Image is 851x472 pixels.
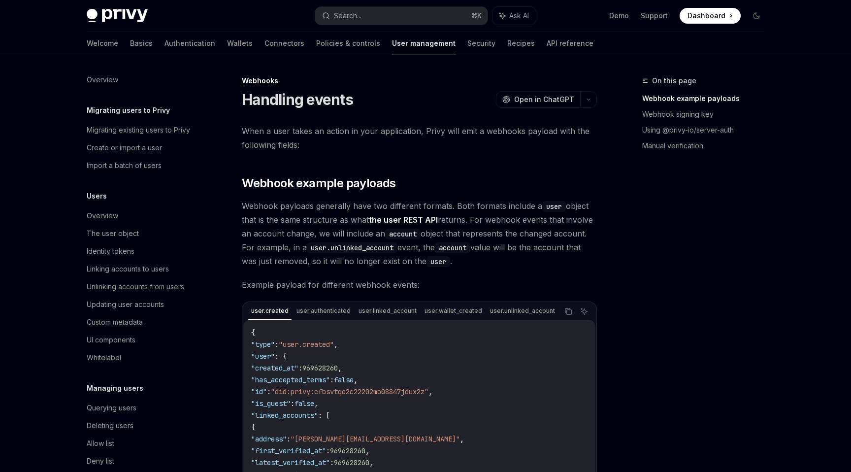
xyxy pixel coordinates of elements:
span: : [326,446,330,455]
a: UI components [79,331,205,349]
span: : [267,387,271,396]
a: Whitelabel [79,349,205,367]
code: user [542,201,566,212]
span: Dashboard [687,11,725,21]
a: Security [467,32,495,55]
a: The user object [79,225,205,242]
span: { [251,423,255,432]
span: Example payload for different webhook events: [242,278,597,292]
span: 969628260 [334,458,369,467]
div: Linking accounts to users [87,263,169,275]
span: 969628260 [330,446,365,455]
span: "id" [251,387,267,396]
a: Custom metadata [79,313,205,331]
a: Wallets [227,32,253,55]
a: Webhook signing key [642,106,772,122]
span: "[PERSON_NAME][EMAIL_ADDRESS][DOMAIN_NAME]" [291,435,460,443]
div: Search... [334,10,361,22]
a: Manual verification [642,138,772,154]
span: : [275,340,279,349]
span: "is_guest" [251,399,291,408]
a: Policies & controls [316,32,380,55]
span: : [287,435,291,443]
span: ⌘ K [471,12,482,20]
code: account [435,242,470,253]
code: user [426,256,450,267]
span: "created_at" [251,364,298,372]
img: dark logo [87,9,148,23]
span: When a user takes an action in your application, Privy will emit a webhooks payload with the foll... [242,124,597,152]
div: user.created [248,305,292,317]
span: , [314,399,318,408]
div: Migrating existing users to Privy [87,124,190,136]
a: Deleting users [79,417,205,435]
button: Open in ChatGPT [496,91,580,108]
a: API reference [547,32,593,55]
div: Overview [87,210,118,222]
a: Demo [609,11,629,21]
span: "first_verified_at" [251,446,326,455]
span: "user" [251,352,275,361]
button: Search...⌘K [315,7,488,25]
span: : [298,364,302,372]
button: Copy the contents from the code block [562,305,575,318]
span: : { [275,352,287,361]
div: Identity tokens [87,245,134,257]
span: false [334,375,354,384]
div: Custom metadata [87,316,143,328]
a: Welcome [87,32,118,55]
span: , [354,375,358,384]
a: Unlinking accounts from users [79,278,205,296]
div: user.unlinked_account [487,305,558,317]
h1: Handling events [242,91,353,108]
a: Import a batch of users [79,157,205,174]
a: the user REST API [369,215,438,225]
div: Allow list [87,438,114,449]
a: Updating user accounts [79,296,205,313]
span: Webhook payloads generally have two different formats. Both formats include a object that is the ... [242,199,597,268]
div: user.wallet_created [422,305,485,317]
a: Linking accounts to users [79,260,205,278]
code: user.unlinked_account [307,242,397,253]
a: Connectors [264,32,304,55]
span: "linked_accounts" [251,411,318,420]
span: : [330,458,334,467]
div: UI components [87,334,135,346]
a: Recipes [507,32,535,55]
span: 969628260 [302,364,338,372]
button: Ask AI [492,7,536,25]
div: Webhooks [242,76,597,86]
h5: Users [87,190,107,202]
a: Dashboard [680,8,741,24]
span: : [ [318,411,330,420]
span: "has_accepted_terms" [251,375,330,384]
a: Webhook example payloads [642,91,772,106]
a: Authentication [164,32,215,55]
a: Basics [130,32,153,55]
a: Deny list [79,452,205,470]
span: Ask AI [509,11,529,21]
span: "type" [251,340,275,349]
div: Deny list [87,455,114,467]
a: Overview [79,71,205,89]
div: Import a batch of users [87,160,162,171]
span: false [295,399,314,408]
a: Using @privy-io/server-auth [642,122,772,138]
span: , [365,446,369,455]
button: Ask AI [578,305,590,318]
span: , [369,458,373,467]
div: Updating user accounts [87,299,164,310]
a: Support [641,11,668,21]
code: account [385,229,421,239]
a: Querying users [79,399,205,417]
span: , [334,340,338,349]
h5: Managing users [87,382,143,394]
span: "latest_verified_at" [251,458,330,467]
a: Overview [79,207,205,225]
span: "user.created" [279,340,334,349]
span: , [460,435,464,443]
div: Deleting users [87,420,133,432]
span: On this page [652,75,696,87]
a: User management [392,32,456,55]
div: Whitelabel [87,352,121,364]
